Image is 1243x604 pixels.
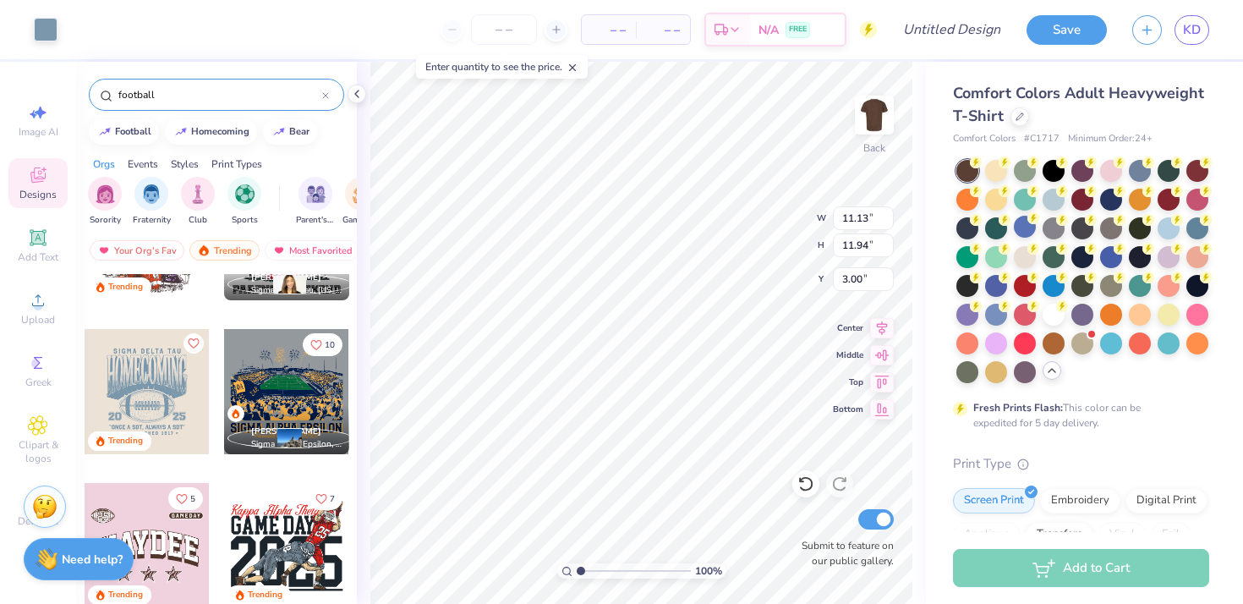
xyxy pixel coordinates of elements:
[133,177,171,227] button: filter button
[792,538,894,568] label: Submit to feature on our public gallery.
[183,333,204,354] button: Like
[342,177,381,227] div: filter for Game Day
[308,487,342,510] button: Like
[108,281,143,294] div: Trending
[833,404,863,415] span: Bottom
[189,184,207,204] img: Club Image
[89,119,159,145] button: football
[232,214,258,227] span: Sports
[115,127,151,136] div: football
[303,333,342,356] button: Like
[142,184,161,204] img: Fraternity Image
[758,21,779,39] span: N/A
[25,376,52,389] span: Greek
[88,177,122,227] button: filter button
[251,426,321,437] span: [PERSON_NAME]
[8,438,68,465] span: Clipart & logos
[973,400,1181,431] div: This color can be expedited for 5 day delivery.
[973,401,1063,415] strong: Fresh Prints Flash:
[1027,15,1107,45] button: Save
[251,284,342,297] span: Sigma Delta Tau, [US_STATE][GEOGRAPHIC_DATA]
[197,244,211,256] img: trending.gif
[1175,15,1209,45] a: KD
[181,177,215,227] div: filter for Club
[189,214,207,227] span: Club
[165,119,257,145] button: homecoming
[863,140,885,156] div: Back
[227,177,261,227] button: filter button
[181,177,215,227] button: filter button
[1024,132,1060,146] span: # C1717
[953,488,1035,513] div: Screen Print
[133,214,171,227] span: Fraternity
[953,522,1021,547] div: Applique
[1151,522,1191,547] div: Foil
[325,341,335,349] span: 10
[21,313,55,327] span: Upload
[235,184,255,204] img: Sports Image
[296,177,335,227] div: filter for Parent's Weekend
[211,156,262,172] div: Print Types
[62,552,123,568] strong: Need help?
[19,125,58,139] span: Image AI
[88,177,122,227] div: filter for Sorority
[90,240,184,261] div: Your Org's Fav
[1040,488,1120,513] div: Embroidery
[890,13,1014,47] input: Untitled Design
[833,376,863,388] span: Top
[833,322,863,334] span: Center
[272,127,286,137] img: trend_line.gif
[857,98,891,132] img: Back
[191,127,249,136] div: homecoming
[416,55,588,79] div: Enter quantity to see the price.
[18,514,58,528] span: Decorate
[171,156,199,172] div: Styles
[342,214,381,227] span: Game Day
[128,156,158,172] div: Events
[289,127,309,136] div: bear
[251,272,321,283] span: [PERSON_NAME]
[1026,522,1093,547] div: Transfers
[96,184,115,204] img: Sorority Image
[296,177,335,227] button: filter button
[953,132,1016,146] span: Comfort Colors
[248,589,282,601] div: Trending
[353,184,372,204] img: Game Day Image
[330,495,335,503] span: 7
[265,240,360,261] div: Most Favorited
[108,589,143,601] div: Trending
[296,214,335,227] span: Parent's Weekend
[789,24,807,36] span: FREE
[592,21,626,39] span: – –
[953,83,1204,126] span: Comfort Colors Adult Heavyweight T-Shirt
[93,156,115,172] div: Orgs
[306,184,326,204] img: Parent's Weekend Image
[272,244,286,256] img: most_fav.gif
[117,86,322,103] input: Try "Alpha"
[1068,132,1153,146] span: Minimum Order: 24 +
[97,244,111,256] img: most_fav.gif
[189,240,260,261] div: Trending
[19,188,57,201] span: Designs
[953,454,1209,474] div: Print Type
[227,177,261,227] div: filter for Sports
[108,435,143,448] div: Trending
[18,250,58,264] span: Add Text
[251,438,342,451] span: Sigma Alpha Epsilon, [US_STATE][GEOGRAPHIC_DATA]
[263,119,317,145] button: bear
[342,177,381,227] button: filter button
[1183,20,1201,40] span: KD
[168,487,203,510] button: Like
[1125,488,1207,513] div: Digital Print
[174,127,188,137] img: trend_line.gif
[833,349,863,361] span: Middle
[190,495,195,503] span: 5
[1098,522,1146,547] div: Vinyl
[133,177,171,227] div: filter for Fraternity
[90,214,121,227] span: Sorority
[98,127,112,137] img: trend_line.gif
[471,14,537,45] input: – –
[646,21,680,39] span: – –
[695,563,722,579] span: 100 %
